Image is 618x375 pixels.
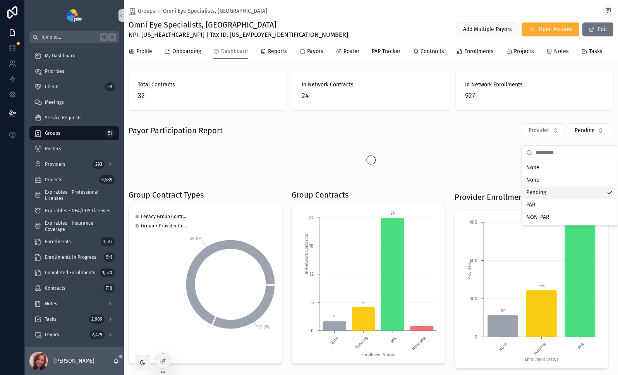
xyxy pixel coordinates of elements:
text: 366 [539,284,544,288]
a: Contracts [413,45,444,60]
a: Service Requests [29,111,119,125]
span: Groups [138,7,155,15]
div: chart [460,215,603,363]
tspan: 600 [470,258,477,263]
a: Onboarding [165,45,201,60]
a: Projects [506,45,534,60]
h1: Payor Participation Report [129,125,223,136]
div: 2,909 [89,315,105,324]
span: Meetings [45,99,64,105]
div: 2,429 [89,330,105,339]
div: 1,570 [100,268,115,277]
a: Contracts718 [29,281,119,295]
a: Clients58 [29,80,119,94]
span: Expirables - DEA/CDS Licenses [45,208,110,214]
span: Projects [514,48,534,55]
button: Select Button [522,123,565,138]
a: Payors2,429 [29,328,119,342]
span: Onboarding [172,48,201,55]
span: Payors [307,48,323,55]
span: Expirables - Insurance Coverage [45,220,112,232]
div: Pending [523,186,616,199]
a: Enrollments In Progress541 [29,250,119,264]
span: Contracts [421,48,444,55]
button: Add Multiple Payors [457,22,518,36]
tspan: In-Network Contracts [304,234,309,274]
h1: Group Contracts [292,189,348,200]
div: 58 [105,82,115,91]
div: None [523,162,616,174]
span: Service Requests [45,115,82,121]
h1: Group Contract Types [129,189,204,200]
a: Omni Eye Specialists, [GEOGRAPHIC_DATA] [163,7,267,15]
text: Pending [532,342,547,356]
h1: Provider Enrollments [455,192,529,203]
span: K [109,34,115,40]
div: chart [134,210,277,359]
span: Completed Enrollments [45,270,95,276]
a: Enrollments [457,45,494,60]
img: App logo [67,9,82,22]
text: PAR [577,342,585,350]
tspan: 31.3% [258,324,270,330]
span: Priorities [45,68,64,74]
span: PAR Tracker [372,48,400,55]
a: Expirables - Professional Licenses [29,188,119,202]
span: Payors [45,332,59,338]
a: Notes [546,45,569,60]
a: Profile [129,45,152,60]
span: In Network Enrollments [465,81,604,89]
div: None [523,174,616,186]
span: 24 [302,90,441,101]
span: My Dashboard [45,53,76,59]
span: Notes [554,48,569,55]
span: Profile [136,48,152,55]
button: Select Button [568,123,610,138]
a: Roster [336,45,359,60]
div: PAR [523,199,616,211]
a: Providers293 [29,157,119,171]
a: Dashboard [213,45,248,59]
span: Tasks [45,316,57,322]
a: Enrollments3,517 [29,235,119,249]
div: 3,517 [101,237,115,246]
a: Meetings [29,95,119,109]
span: Enrollments [45,239,71,245]
span: NPI: [US_HEALTHCARE_NPI] | Tax ID: [US_EMPLOYER_IDENTIFICATION_NUMBER] [129,30,348,40]
span: Projects [45,177,62,183]
tspan: 18 [309,243,314,249]
div: NON-PAR [523,211,616,224]
span: Jump to... [41,34,97,40]
span: 927 [465,90,604,101]
span: 32 [138,90,277,101]
text: None [498,342,508,353]
span: Dashboard [221,48,248,55]
a: Reports [260,45,287,60]
a: Tasks2,909 [29,312,119,326]
text: 170 [500,309,506,313]
a: Priorities [29,64,119,78]
span: Enrollments [464,48,494,55]
tspan: 6 [311,300,314,305]
div: chart [297,210,440,359]
a: Notes [29,297,119,311]
tspan: 0 [475,334,477,340]
div: 51 [105,129,115,138]
text: None [329,335,340,346]
tspan: 68.8% [190,236,203,241]
a: PAR Tracker [372,45,400,60]
h1: Omni Eye Specialists, [GEOGRAPHIC_DATA] [129,19,348,30]
span: Notes [45,301,57,307]
span: Providers [45,161,65,167]
text: Pending [354,335,369,350]
span: Pending [575,127,594,134]
div: Suggestions [522,160,618,225]
tspan: 0 [311,328,314,334]
span: Tasks [589,48,603,55]
button: Edit [582,22,613,36]
span: Reports [268,48,287,55]
a: Expirables - DEA/CDS Licenses [29,204,119,218]
text: NON-PAR [411,335,427,352]
tspan: 300 [470,296,477,301]
a: Expirables - Insurance Coverage [29,219,119,233]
